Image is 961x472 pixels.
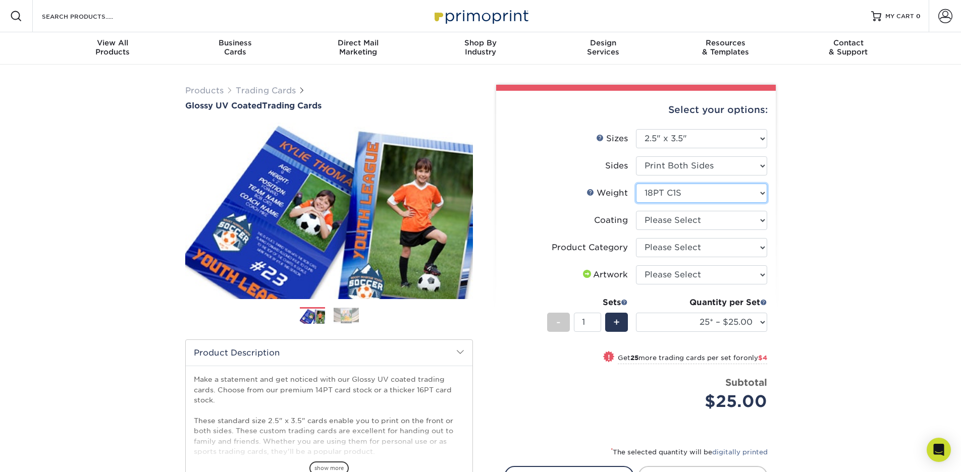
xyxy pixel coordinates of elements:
div: Open Intercom Messenger [927,438,951,462]
div: Product Category [552,242,628,254]
span: - [556,315,561,330]
div: Sides [605,160,628,172]
a: Contact& Support [787,32,910,65]
span: Glossy UV Coated [185,101,262,110]
div: Weight [586,187,628,199]
div: Marketing [297,38,419,56]
div: Coating [594,214,628,226]
span: ! [608,352,610,363]
div: Cards [174,38,297,56]
div: Artwork [581,269,628,281]
div: Industry [419,38,542,56]
span: Direct Mail [297,38,419,47]
a: Products [185,86,224,95]
h1: Trading Cards [185,101,473,110]
a: DesignServices [542,32,664,65]
img: Trading Cards 01 [300,308,325,325]
span: MY CART [885,12,914,21]
a: Glossy UV CoatedTrading Cards [185,101,473,110]
div: Services [542,38,664,56]
span: $4 [758,354,767,362]
span: Design [542,38,664,47]
div: & Support [787,38,910,56]
a: digitally printed [712,448,768,456]
span: Shop By [419,38,542,47]
div: $25.00 [644,389,767,414]
strong: 25 [630,354,638,362]
small: The selected quantity will be [611,448,768,456]
small: Get more trading cards per set for [618,354,767,364]
a: Trading Cards [236,86,296,95]
img: Primoprint [430,5,531,27]
div: Products [51,38,174,56]
span: View All [51,38,174,47]
a: BusinessCards [174,32,297,65]
a: Direct MailMarketing [297,32,419,65]
img: Glossy UV Coated 01 [185,111,473,310]
a: Shop ByIndustry [419,32,542,65]
input: SEARCH PRODUCTS..... [41,10,139,22]
div: Quantity per Set [636,297,767,309]
span: 0 [916,13,921,20]
img: Trading Cards 02 [334,308,359,323]
strong: Subtotal [725,377,767,388]
div: & Templates [664,38,787,56]
div: Sets [547,297,628,309]
div: Sizes [596,133,628,145]
a: Resources& Templates [664,32,787,65]
div: Select your options: [504,91,768,129]
span: Business [174,38,297,47]
a: View AllProducts [51,32,174,65]
span: Contact [787,38,910,47]
span: only [743,354,767,362]
h2: Product Description [186,340,472,366]
span: Resources [664,38,787,47]
span: + [613,315,620,330]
